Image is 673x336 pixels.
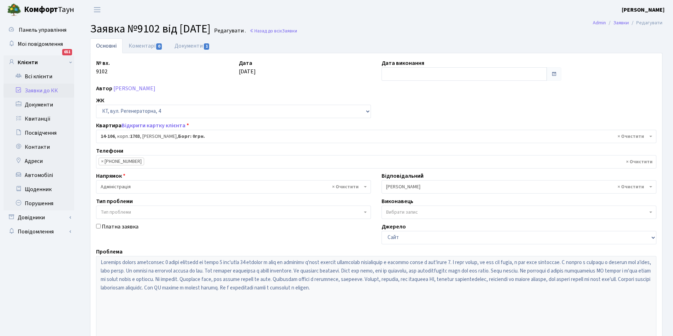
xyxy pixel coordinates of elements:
[101,183,362,190] span: Адміністрація
[234,59,376,81] div: [DATE]
[123,38,169,53] a: Коментарі
[19,26,66,34] span: Панель управління
[4,69,74,84] a: Всі клієнти
[96,121,189,130] label: Квартира
[4,168,74,182] a: Автомобілі
[130,133,140,140] b: 1703
[102,222,138,231] label: Платна заявка
[382,222,406,231] label: Джерело
[382,197,413,206] label: Виконавець
[4,84,74,98] a: Заявки до КК
[96,172,125,180] label: Напрямок
[282,28,297,34] span: Заявки
[4,98,74,112] a: Документи
[213,28,246,34] small: Редагувати .
[618,183,644,190] span: Видалити всі елементи
[332,183,359,190] span: Видалити всі елементи
[626,158,653,165] span: Видалити всі елементи
[4,196,74,210] a: Порушення
[96,197,133,206] label: Тип проблеми
[96,147,123,155] label: Телефони
[386,183,648,190] span: Микитенко І.В.
[91,59,234,81] div: 9102
[96,180,371,194] span: Адміністрація
[382,180,656,194] span: Микитенко І.В.
[4,140,74,154] a: Контакти
[96,59,110,67] label: № вх.
[239,59,252,67] label: Дата
[96,130,656,143] span: <b>14-106</b>, корп.: <b>1703</b>, Одинець Ольга Олександрівна, <b>Борг: 0грн.</b>
[4,55,74,69] a: Клієнти
[7,3,21,17] img: logo.png
[4,225,74,239] a: Повідомлення
[4,23,74,37] a: Панель управління
[204,43,209,50] span: 1
[90,38,123,53] a: Основні
[386,209,418,216] span: Вибрати запис
[113,85,155,92] a: [PERSON_NAME]
[24,4,74,16] span: Таун
[101,133,648,140] span: <b>14-106</b>, корп.: <b>1703</b>, Одинець Ольга Олександрівна, <b>Борг: 0грн.</b>
[62,49,72,55] div: 651
[96,84,112,93] label: Автор
[4,37,74,51] a: Мої повідомлення651
[90,21,211,37] span: Заявка №9102 від [DATE]
[18,40,63,48] span: Мої повідомлення
[613,19,629,26] a: Заявки
[122,122,185,129] a: Відкрити картку клієнта
[169,38,216,53] a: Документи
[4,154,74,168] a: Адреси
[178,133,205,140] b: Борг: 0грн.
[4,112,74,126] a: Квитанції
[4,126,74,140] a: Посвідчення
[99,158,144,165] li: (093) 907-93-44
[101,133,115,140] b: 14-106
[629,19,662,27] li: Редагувати
[582,16,673,30] nav: breadcrumb
[4,182,74,196] a: Щоденник
[96,96,104,105] label: ЖК
[156,43,162,50] span: 0
[88,4,106,16] button: Переключити навігацію
[96,248,123,256] label: Проблема
[101,158,104,165] span: ×
[24,4,58,15] b: Комфорт
[618,133,644,140] span: Видалити всі елементи
[249,28,297,34] a: Назад до всіхЗаявки
[101,209,131,216] span: Тип проблеми
[382,172,424,180] label: Відповідальний
[622,6,665,14] a: [PERSON_NAME]
[4,210,74,225] a: Довідники
[382,59,424,67] label: Дата виконання
[593,19,606,26] a: Admin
